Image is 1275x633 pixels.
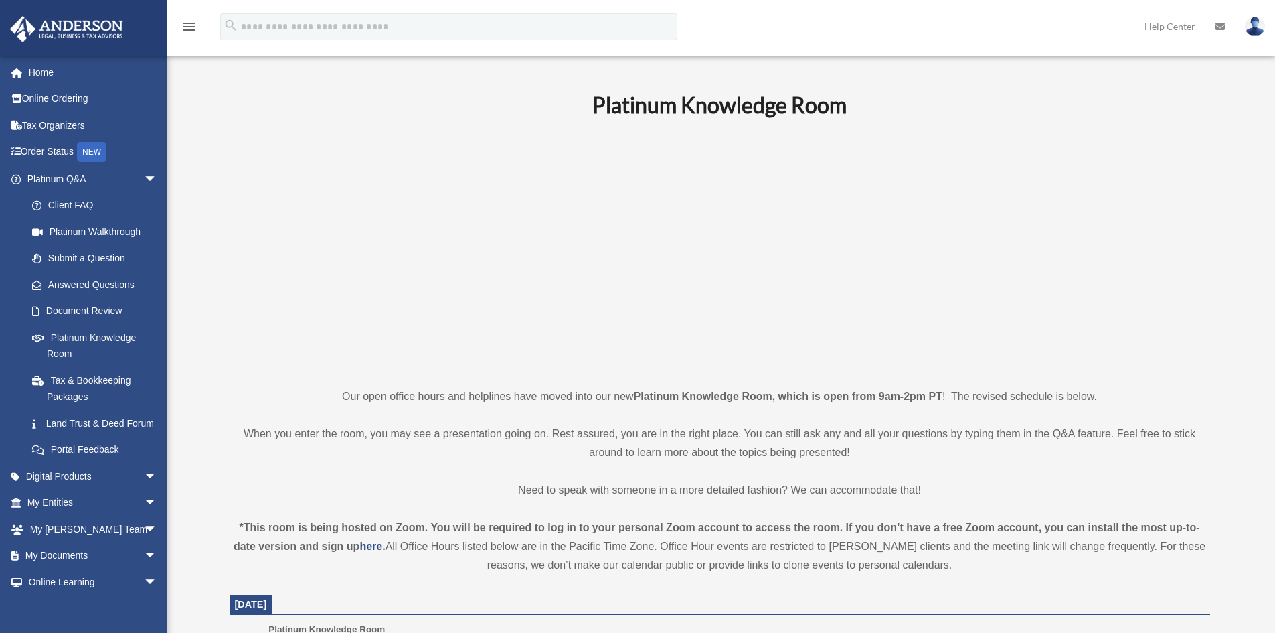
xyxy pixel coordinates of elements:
span: arrow_drop_down [144,516,171,543]
span: [DATE] [235,599,267,610]
p: When you enter the room, you may see a presentation going on. Rest assured, you are in the right ... [230,425,1210,462]
a: Land Trust & Deed Forum [19,410,177,437]
a: here [359,541,382,552]
span: arrow_drop_down [144,463,171,490]
a: Digital Productsarrow_drop_down [9,463,177,490]
a: Client FAQ [19,192,177,219]
a: Online Learningarrow_drop_down [9,569,177,595]
strong: . [382,541,385,552]
a: Home [9,59,177,86]
iframe: 231110_Toby_KnowledgeRoom [519,136,920,362]
a: My [PERSON_NAME] Teamarrow_drop_down [9,516,177,543]
strong: *This room is being hosted on Zoom. You will be required to log in to your personal Zoom account ... [234,522,1200,552]
b: Platinum Knowledge Room [592,92,847,118]
i: search [224,18,238,33]
span: arrow_drop_down [144,543,171,570]
a: Submit a Question [19,245,177,272]
a: Tax & Bookkeeping Packages [19,367,177,410]
a: Tax Organizers [9,112,177,139]
span: arrow_drop_down [144,569,171,596]
i: menu [181,19,197,35]
div: NEW [77,142,106,162]
a: Order StatusNEW [9,139,177,166]
img: Anderson Advisors Platinum Portal [6,16,127,42]
p: Need to speak with someone in a more detailed fashion? We can accommodate that! [230,481,1210,500]
a: Document Review [19,298,177,325]
a: Answered Questions [19,271,177,298]
a: Portal Feedback [19,437,177,464]
a: Platinum Knowledge Room [19,324,171,367]
a: menu [181,23,197,35]
span: arrow_drop_down [144,490,171,517]
img: User Pic [1245,17,1265,36]
a: My Entitiesarrow_drop_down [9,490,177,516]
a: My Documentsarrow_drop_down [9,543,177,569]
a: Platinum Q&Aarrow_drop_down [9,165,177,192]
span: arrow_drop_down [144,165,171,193]
p: Our open office hours and helplines have moved into our new ! The revised schedule is below. [230,387,1210,406]
a: Platinum Walkthrough [19,218,177,245]
strong: Platinum Knowledge Room, which is open from 9am-2pm PT [634,391,942,402]
div: All Office Hours listed below are in the Pacific Time Zone. Office Hour events are restricted to ... [230,518,1210,575]
a: Online Ordering [9,86,177,113]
